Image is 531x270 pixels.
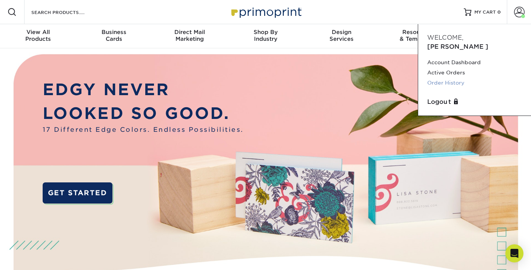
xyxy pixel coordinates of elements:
a: Order History [427,78,522,88]
span: MY CART [474,9,496,15]
span: 0 [497,9,501,15]
p: LOOKED SO GOOD. [43,101,244,125]
span: Shop By [228,29,303,35]
span: Welcome, [427,34,463,41]
a: BusinessCards [76,24,152,48]
div: Cards [76,29,152,42]
div: Services [303,29,379,42]
a: Logout [427,97,522,106]
a: GET STARTED [43,182,112,204]
div: Industry [228,29,303,42]
a: Active Orders [427,68,522,78]
p: EDGY NEVER [43,77,244,101]
div: Marketing [152,29,228,42]
img: Primoprint [228,4,303,20]
a: Shop ByIndustry [228,24,303,48]
input: SEARCH PRODUCTS..... [31,8,104,17]
a: DesignServices [303,24,379,48]
a: Resources& Templates [379,24,455,48]
iframe: Google Customer Reviews [2,247,64,267]
span: Design [303,29,379,35]
span: Resources [379,29,455,35]
span: Direct Mail [152,29,228,35]
span: [PERSON_NAME] [427,43,488,50]
div: & Templates [379,29,455,42]
a: Direct MailMarketing [152,24,228,48]
a: Account Dashboard [427,57,522,68]
div: Open Intercom Messenger [505,244,523,262]
span: 17 Different Edge Colors. Endless Possibilities. [43,125,244,134]
span: Business [76,29,152,35]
